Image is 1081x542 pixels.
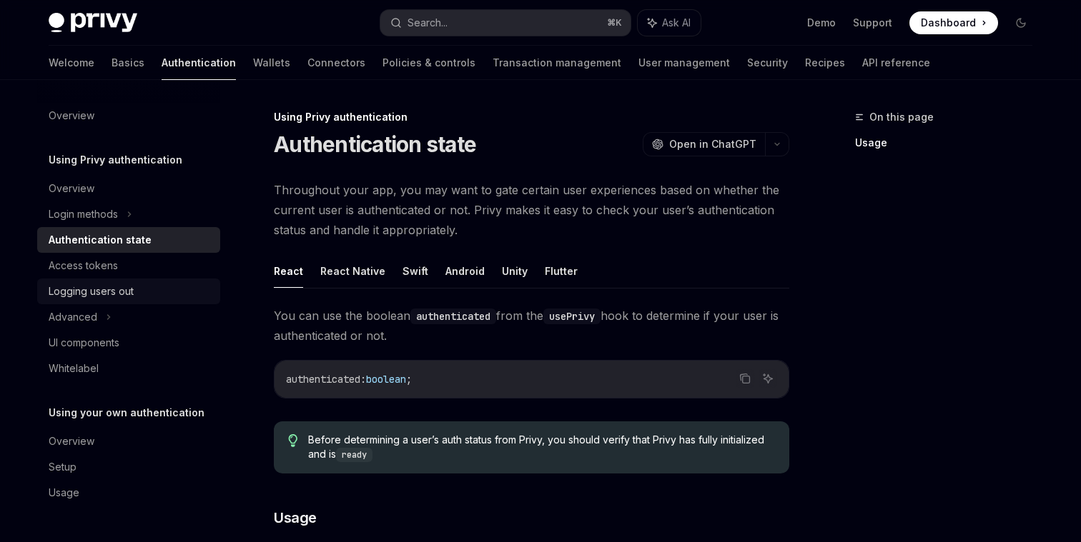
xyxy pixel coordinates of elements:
button: Ask AI [638,10,701,36]
a: Security [747,46,788,80]
a: Support [853,16,892,30]
a: Setup [37,454,220,480]
a: Welcome [49,46,94,80]
div: Login methods [49,206,118,223]
a: Authentication [162,46,236,80]
a: Policies & controls [382,46,475,80]
div: Overview [49,433,94,450]
a: Basics [112,46,144,80]
div: Using Privy authentication [274,110,789,124]
div: Advanced [49,308,97,326]
div: Overview [49,107,94,124]
a: Recipes [805,46,845,80]
div: Access tokens [49,257,118,274]
a: Logging users out [37,278,220,304]
a: Dashboard [909,11,998,34]
button: Open in ChatGPT [643,132,765,156]
a: Whitelabel [37,356,220,381]
div: Usage [49,484,79,501]
a: Usage [855,131,1044,154]
a: Demo [807,16,836,30]
div: Search... [408,14,448,31]
h1: Authentication state [274,131,476,157]
button: Unity [502,254,528,288]
code: authenticated [410,308,496,324]
button: Copy the contents from the code block [736,369,754,388]
span: Throughout your app, you may want to gate certain user experiences based on whether the current u... [274,180,789,240]
div: Overview [49,180,94,197]
div: UI components [49,334,119,351]
span: Before determining a user’s auth status from Privy, you should verify that Privy has fully initia... [308,433,775,462]
button: Android [445,254,485,288]
a: Access tokens [37,253,220,278]
span: boolean [366,373,406,386]
span: On this page [869,109,934,126]
span: Dashboard [921,16,976,30]
a: Overview [37,176,220,201]
button: Toggle dark mode [1010,11,1032,34]
span: Ask AI [662,16,691,30]
button: Flutter [545,254,578,288]
span: Usage [274,508,317,528]
code: ready [336,448,372,462]
span: You can use the boolean from the hook to determine if your user is authenticated or not. [274,306,789,346]
a: Overview [37,103,220,129]
button: Swift [403,254,428,288]
span: Open in ChatGPT [669,137,756,151]
div: Authentication state [49,231,152,249]
button: Search...⌘K [380,10,631,36]
img: dark logo [49,13,137,33]
a: API reference [862,46,930,80]
a: Wallets [253,46,290,80]
button: React [274,254,303,288]
h5: Using your own authentication [49,404,204,421]
a: Overview [37,428,220,454]
a: User management [638,46,730,80]
div: Logging users out [49,283,134,300]
button: React Native [320,254,385,288]
code: usePrivy [543,308,601,324]
div: Whitelabel [49,360,99,377]
div: Setup [49,458,76,476]
a: Connectors [307,46,365,80]
span: authenticated [286,373,360,386]
span: : [360,373,366,386]
a: Usage [37,480,220,506]
svg: Tip [288,434,298,447]
span: ⌘ K [607,17,622,29]
button: Ask AI [759,369,777,388]
a: Authentication state [37,227,220,253]
h5: Using Privy authentication [49,151,182,169]
span: ; [406,373,412,386]
a: UI components [37,330,220,356]
a: Transaction management [493,46,621,80]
